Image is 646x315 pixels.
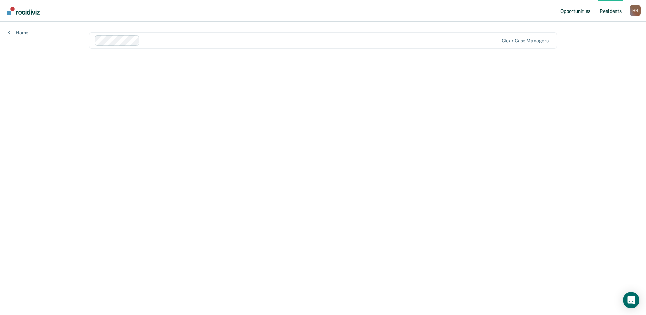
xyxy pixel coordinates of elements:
[623,292,639,308] div: Open Intercom Messenger
[7,7,40,15] img: Recidiviz
[502,38,549,44] div: Clear case managers
[8,30,28,36] a: Home
[630,5,641,16] div: H N
[630,5,641,16] button: Profile dropdown button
